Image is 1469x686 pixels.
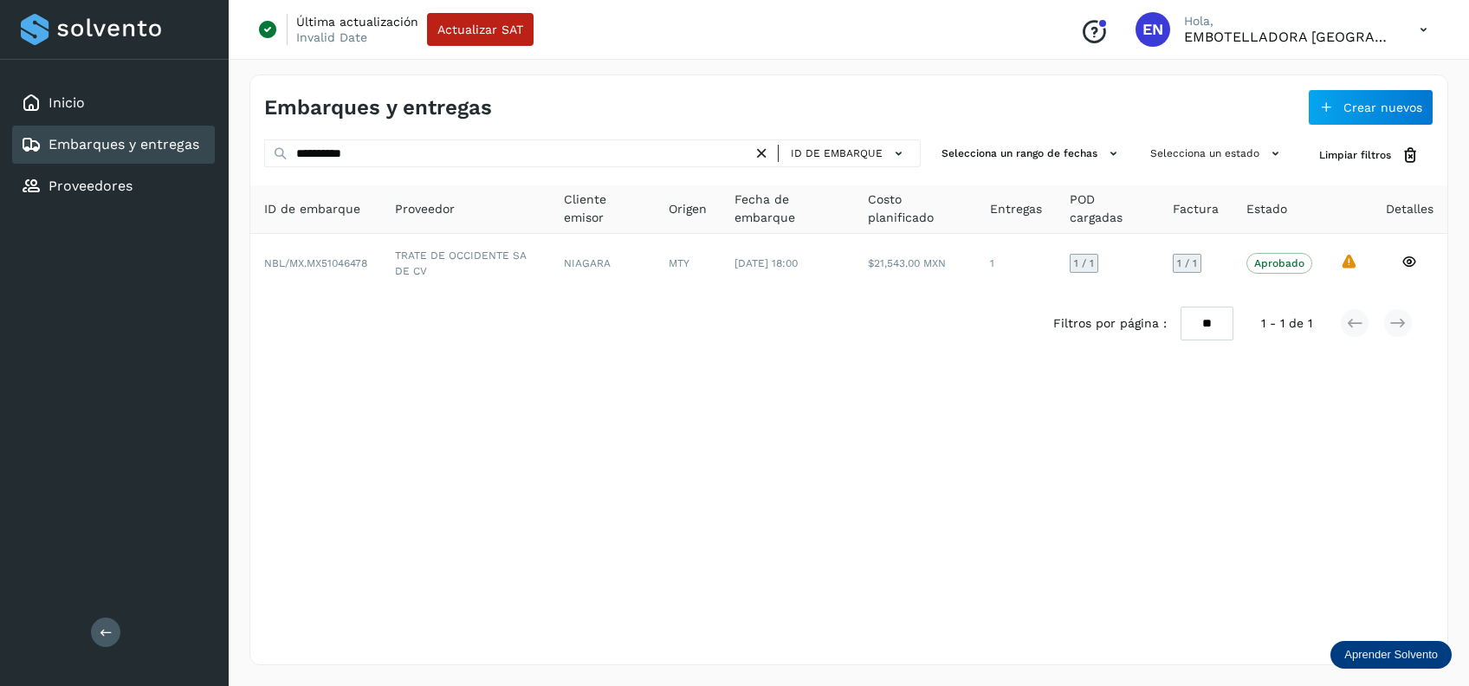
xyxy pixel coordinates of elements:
span: Proveedor [395,200,455,218]
button: Selecciona un estado [1143,139,1291,168]
span: Costo planificado [868,191,962,227]
a: Embarques y entregas [49,136,199,152]
a: Proveedores [49,178,133,194]
span: 1 - 1 de 1 [1261,314,1312,333]
span: ID de embarque [264,200,360,218]
td: MTY [655,234,721,293]
button: Crear nuevos [1308,89,1433,126]
div: Aprender Solvento [1330,641,1452,669]
div: Embarques y entregas [12,126,215,164]
span: NBL/MX.MX51046478 [264,257,367,269]
span: [DATE] 18:00 [734,257,798,269]
td: 1 [976,234,1056,293]
a: Inicio [49,94,85,111]
span: Detalles [1386,200,1433,218]
p: Aprobado [1254,257,1304,269]
span: Actualizar SAT [437,23,523,36]
span: Limpiar filtros [1319,147,1391,163]
span: 1 / 1 [1177,258,1197,269]
span: Origen [669,200,707,218]
span: POD cargadas [1070,191,1145,227]
p: Aprender Solvento [1344,648,1438,662]
p: Hola, [1184,14,1392,29]
td: TRATE DE OCCIDENTE SA DE CV [381,234,550,293]
span: Crear nuevos [1343,101,1422,113]
button: ID de embarque [786,141,913,166]
span: Filtros por página : [1053,314,1167,333]
p: Última actualización [296,14,418,29]
div: Inicio [12,84,215,122]
button: Limpiar filtros [1305,139,1433,171]
td: $21,543.00 MXN [854,234,976,293]
span: 1 / 1 [1074,258,1094,269]
span: Factura [1173,200,1219,218]
button: Actualizar SAT [427,13,534,46]
p: EMBOTELLADORA NIAGARA DE MEXICO [1184,29,1392,45]
span: Cliente emisor [564,191,641,227]
span: ID de embarque [791,146,883,161]
p: Invalid Date [296,29,367,45]
div: Proveedores [12,167,215,205]
button: Selecciona un rango de fechas [935,139,1129,168]
h4: Embarques y entregas [264,95,492,120]
td: NIAGARA [550,234,655,293]
span: Entregas [990,200,1042,218]
span: Estado [1246,200,1287,218]
span: Fecha de embarque [734,191,840,227]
